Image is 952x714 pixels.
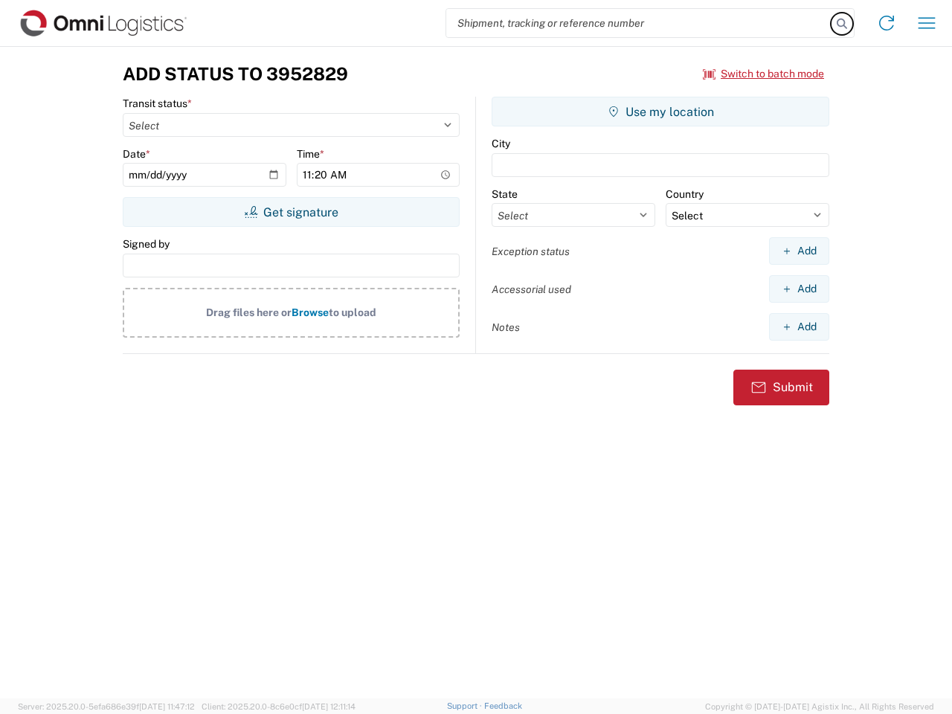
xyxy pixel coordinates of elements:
[123,237,170,251] label: Signed by
[446,9,832,37] input: Shipment, tracking or reference number
[492,97,829,126] button: Use my location
[492,245,570,258] label: Exception status
[447,701,484,710] a: Support
[484,701,522,710] a: Feedback
[123,147,150,161] label: Date
[292,306,329,318] span: Browse
[297,147,324,161] label: Time
[123,97,192,110] label: Transit status
[492,137,510,150] label: City
[206,306,292,318] span: Drag files here or
[769,275,829,303] button: Add
[492,187,518,201] label: State
[733,370,829,405] button: Submit
[329,306,376,318] span: to upload
[769,313,829,341] button: Add
[123,63,348,85] h3: Add Status to 3952829
[769,237,829,265] button: Add
[705,700,934,713] span: Copyright © [DATE]-[DATE] Agistix Inc., All Rights Reserved
[302,702,356,711] span: [DATE] 12:11:14
[202,702,356,711] span: Client: 2025.20.0-8c6e0cf
[703,62,824,86] button: Switch to batch mode
[18,702,195,711] span: Server: 2025.20.0-5efa686e39f
[123,197,460,227] button: Get signature
[666,187,704,201] label: Country
[492,283,571,296] label: Accessorial used
[139,702,195,711] span: [DATE] 11:47:12
[492,321,520,334] label: Notes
